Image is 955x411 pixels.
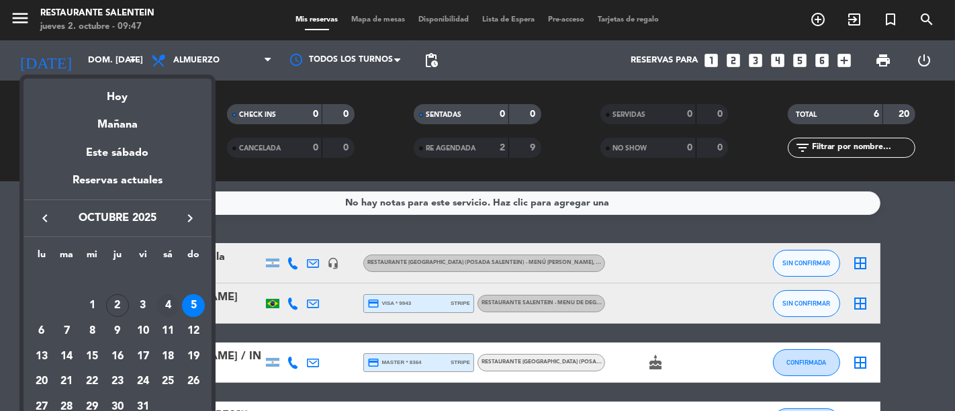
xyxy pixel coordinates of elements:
th: martes [54,247,80,268]
th: jueves [105,247,130,268]
td: 13 de octubre de 2025 [29,344,54,369]
div: 6 [30,320,53,342]
div: 5 [182,294,205,317]
td: 21 de octubre de 2025 [54,369,80,395]
div: 3 [132,294,154,317]
div: 24 [132,370,154,393]
td: OCT. [29,268,206,293]
td: 1 de octubre de 2025 [79,293,105,318]
th: miércoles [79,247,105,268]
th: lunes [29,247,54,268]
div: 14 [56,345,79,368]
div: 19 [182,345,205,368]
i: keyboard_arrow_left [37,210,53,226]
div: Este sábado [24,134,212,172]
td: 20 de octubre de 2025 [29,369,54,395]
div: Hoy [24,79,212,106]
div: 15 [81,345,103,368]
td: 22 de octubre de 2025 [79,369,105,395]
div: 12 [182,320,205,342]
td: 23 de octubre de 2025 [105,369,130,395]
td: 26 de octubre de 2025 [181,369,206,395]
div: 17 [132,345,154,368]
td: 16 de octubre de 2025 [105,344,130,369]
div: Mañana [24,106,212,134]
td: 2 de octubre de 2025 [105,293,130,318]
td: 3 de octubre de 2025 [130,293,156,318]
div: 2 [106,294,129,317]
td: 19 de octubre de 2025 [181,344,206,369]
div: 13 [30,345,53,368]
td: 25 de octubre de 2025 [155,369,181,395]
div: 7 [56,320,79,342]
th: viernes [130,247,156,268]
div: Reservas actuales [24,172,212,199]
td: 4 de octubre de 2025 [155,293,181,318]
div: 9 [106,320,129,342]
div: 11 [156,320,179,342]
button: keyboard_arrow_left [33,210,57,227]
td: 14 de octubre de 2025 [54,344,80,369]
div: 22 [81,370,103,393]
td: 8 de octubre de 2025 [79,318,105,344]
div: 8 [81,320,103,342]
div: 25 [156,370,179,393]
div: 20 [30,370,53,393]
div: 16 [106,345,129,368]
div: 18 [156,345,179,368]
td: 12 de octubre de 2025 [181,318,206,344]
td: 15 de octubre de 2025 [79,344,105,369]
span: octubre 2025 [57,210,178,227]
td: 5 de octubre de 2025 [181,293,206,318]
div: 26 [182,370,205,393]
div: 4 [156,294,179,317]
td: 24 de octubre de 2025 [130,369,156,395]
div: 23 [106,370,129,393]
i: keyboard_arrow_right [182,210,198,226]
td: 10 de octubre de 2025 [130,318,156,344]
th: domingo [181,247,206,268]
td: 9 de octubre de 2025 [105,318,130,344]
th: sábado [155,247,181,268]
button: keyboard_arrow_right [178,210,202,227]
td: 6 de octubre de 2025 [29,318,54,344]
td: 7 de octubre de 2025 [54,318,80,344]
div: 21 [56,370,79,393]
td: 18 de octubre de 2025 [155,344,181,369]
td: 11 de octubre de 2025 [155,318,181,344]
div: 10 [132,320,154,342]
div: 1 [81,294,103,317]
td: 17 de octubre de 2025 [130,344,156,369]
